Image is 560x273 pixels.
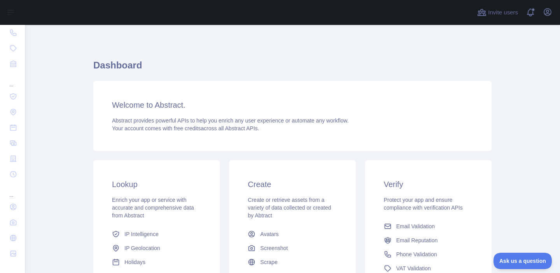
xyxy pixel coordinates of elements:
[124,230,159,238] span: IP Intelligence
[6,72,19,88] div: ...
[396,236,438,244] span: Email Reputation
[245,255,340,269] a: Scrape
[248,197,331,219] span: Create or retrieve assets from a variety of data collected or created by Abtract
[260,244,288,252] span: Screenshot
[109,227,204,241] a: IP Intelligence
[112,125,259,131] span: Your account comes with across all Abstract APIs.
[248,179,337,190] h3: Create
[381,233,476,247] a: Email Reputation
[381,219,476,233] a: Email Validation
[112,100,473,110] h3: Welcome to Abstract.
[245,241,340,255] a: Screenshot
[396,250,437,258] span: Phone Validation
[6,183,19,198] div: ...
[396,222,435,230] span: Email Validation
[174,125,201,131] span: free credits
[260,258,277,266] span: Scrape
[112,117,349,124] span: Abstract provides powerful APIs to help you enrich any user experience or automate any workflow.
[493,253,552,269] iframe: Toggle Customer Support
[93,59,492,78] h1: Dashboard
[112,179,201,190] h3: Lookup
[396,264,431,272] span: VAT Validation
[260,230,278,238] span: Avatars
[245,227,340,241] a: Avatars
[124,258,145,266] span: Holidays
[476,6,520,19] button: Invite users
[124,244,160,252] span: IP Geolocation
[381,247,476,261] a: Phone Validation
[109,255,204,269] a: Holidays
[112,197,194,219] span: Enrich your app or service with accurate and comprehensive data from Abstract
[384,179,473,190] h3: Verify
[384,197,463,211] span: Protect your app and ensure compliance with verification APIs
[488,8,518,17] span: Invite users
[109,241,204,255] a: IP Geolocation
